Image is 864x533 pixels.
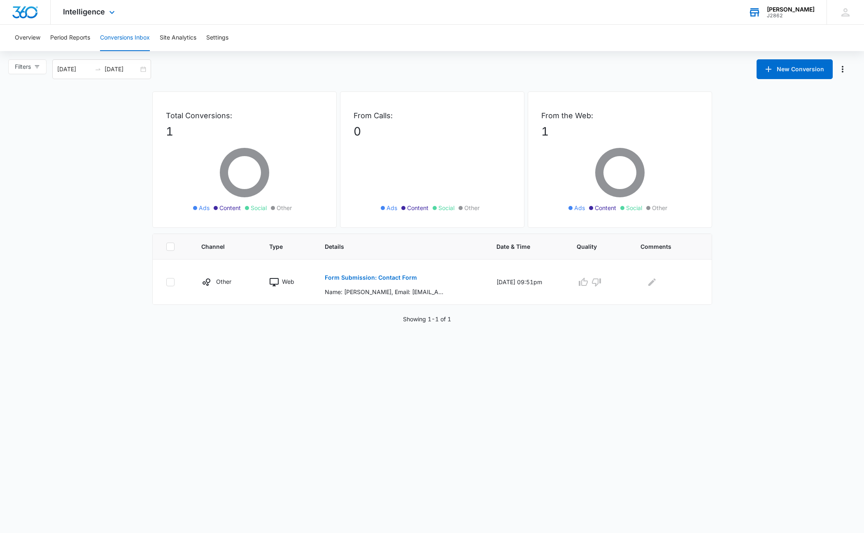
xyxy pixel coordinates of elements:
p: Showing 1-1 of 1 [403,315,451,323]
span: Type [269,242,293,251]
div: account id [767,13,815,19]
span: Other [464,203,480,212]
span: Ads [387,203,397,212]
span: Filters [15,62,31,71]
span: Channel [201,242,238,251]
p: Form Submission: Contact Form [325,275,417,281]
td: [DATE] 09:51pm [487,259,567,305]
button: Overview [15,25,40,51]
button: Edit Comments [645,276,659,289]
button: Site Analytics [160,25,196,51]
button: Settings [206,25,228,51]
span: Social [251,203,267,212]
span: Details [325,242,465,251]
input: End date [105,65,139,74]
span: Date & Time [496,242,545,251]
span: Comments [640,242,687,251]
p: Name: [PERSON_NAME], Email: [EMAIL_ADDRESS][DOMAIN_NAME], Phone: [PHONE_NUMBER], How Can We Help ... [325,288,445,296]
p: Other [216,277,231,286]
span: Social [626,203,642,212]
span: Ads [574,203,585,212]
p: From Calls: [354,110,511,121]
span: Ads [199,203,210,212]
span: swap-right [95,66,101,72]
div: account name [767,6,815,13]
span: to [95,66,101,72]
p: Total Conversions: [166,110,323,121]
span: Content [219,203,241,212]
span: Intelligence [63,7,105,16]
span: Content [595,203,616,212]
span: Other [652,203,667,212]
button: Manage Numbers [836,63,849,76]
p: 1 [541,123,699,140]
button: Form Submission: Contact Form [325,268,417,288]
p: Web [282,277,294,286]
input: Start date [57,65,91,74]
button: New Conversion [757,59,833,79]
p: From the Web: [541,110,699,121]
button: Period Reports [50,25,90,51]
button: Conversions Inbox [100,25,150,51]
span: Social [438,203,454,212]
button: Filters [8,59,47,74]
span: Content [407,203,429,212]
p: 0 [354,123,511,140]
span: Other [277,203,292,212]
p: 1 [166,123,323,140]
span: Quality [577,242,609,251]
